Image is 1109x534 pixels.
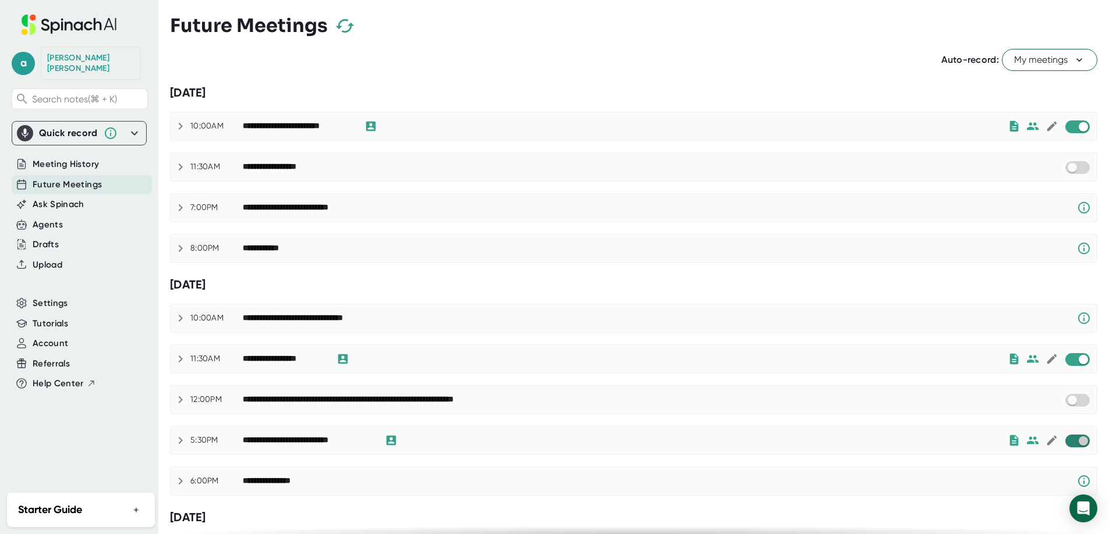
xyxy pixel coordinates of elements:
[190,121,243,131] div: 10:00AM
[190,394,243,405] div: 12:00PM
[33,377,96,390] button: Help Center
[941,54,999,65] span: Auto-record:
[190,476,243,486] div: 6:00PM
[170,277,1097,292] div: [DATE]
[1077,201,1091,215] svg: Spinach requires a video conference link.
[190,435,243,446] div: 5:30PM
[170,510,1097,525] div: [DATE]
[33,337,68,350] button: Account
[33,317,68,330] button: Tutorials
[170,15,328,37] h3: Future Meetings
[190,202,243,213] div: 7:00PM
[1077,311,1091,325] svg: Spinach requires a video conference link.
[33,297,68,310] button: Settings
[32,94,117,105] span: Search notes (⌘ + K)
[1069,494,1097,522] div: Open Intercom Messenger
[33,377,84,390] span: Help Center
[33,218,63,232] button: Agents
[33,158,99,171] button: Meeting History
[1014,53,1085,67] span: My meetings
[1077,241,1091,255] svg: Spinach requires a video conference link.
[33,357,70,371] button: Referrals
[129,501,144,518] button: +
[33,178,102,191] button: Future Meetings
[190,243,243,254] div: 8:00PM
[17,122,141,145] div: Quick record
[1077,474,1091,488] svg: Spinach requires a video conference link.
[12,52,35,75] span: a
[18,502,82,518] h2: Starter Guide
[190,354,243,364] div: 11:30AM
[170,86,1097,100] div: [DATE]
[39,127,98,139] div: Quick record
[190,162,243,172] div: 11:30AM
[33,238,59,251] button: Drafts
[190,313,243,323] div: 10:00AM
[47,53,134,73] div: Ariel Glassman
[33,258,62,272] button: Upload
[33,198,84,211] button: Ask Spinach
[1002,49,1097,71] button: My meetings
